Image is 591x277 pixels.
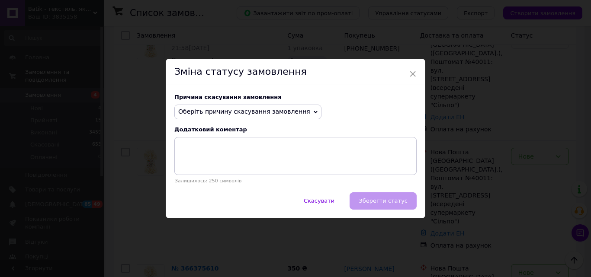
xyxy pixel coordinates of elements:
[409,67,417,81] span: ×
[166,59,425,85] div: Зміна статусу замовлення
[174,126,417,133] div: Додатковий коментар
[174,178,417,184] p: Залишилось: 250 символів
[295,192,344,210] button: Скасувати
[178,108,310,115] span: Оберіть причину скасування замовлення
[174,94,417,100] div: Причина скасування замовлення
[304,197,334,204] span: Скасувати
